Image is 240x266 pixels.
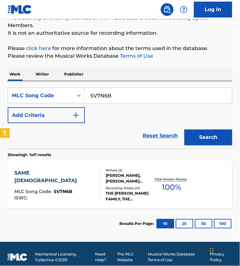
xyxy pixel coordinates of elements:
span: Mechanical Licensing Collective © 2025 [35,252,92,263]
p: It is not an authoritative source for recording information. [8,29,232,37]
p: Showing 1 - 1 of 1 results [8,152,51,158]
div: Help [177,3,190,16]
div: Recording Artists ( 41 ) [106,186,153,191]
img: search [163,6,171,13]
button: Search [184,130,232,146]
p: Total Known Shares: [155,177,189,182]
a: Reset Search [140,129,181,143]
iframe: Chat Widget [208,235,240,266]
p: The accuracy and completeness of The MLC's data is determined solely by our Members. [8,14,232,29]
p: Writer [34,68,51,81]
div: MLC Song Code [12,92,69,99]
img: help [180,6,188,13]
span: ISWC : [14,195,29,201]
a: Need Help? [95,252,114,263]
span: MLC Song Code : [14,189,54,195]
a: SAME [DEMOGRAPHIC_DATA]MLC Song Code:SV7N6BISWC:Writers (3)[PERSON_NAME], [PERSON_NAME] [PERSON_N... [8,161,232,209]
div: Drag [210,242,214,261]
button: Add Criteria [8,107,85,123]
button: 50 [195,219,213,229]
div: Writers ( 3 ) [106,168,153,173]
div: SAME [DEMOGRAPHIC_DATA] [14,169,94,185]
span: 100 % [162,182,182,193]
img: logo [8,254,27,261]
button: 10 [157,219,174,229]
img: 9d2ae6d4665cec9f34b9.svg [72,111,80,119]
a: Musical Works Database Terms of Use [148,252,207,263]
img: MLC Logo [8,5,32,14]
a: click here [26,45,51,51]
a: Public Search [161,3,174,16]
p: Please review the Musical Works Database [8,52,232,60]
p: Please for more information about the terms used in the database. [8,45,232,52]
div: [PERSON_NAME], [PERSON_NAME] [PERSON_NAME], [PERSON_NAME] [106,173,153,184]
a: The MLC Website [117,252,144,263]
p: Publisher [62,68,85,81]
form: Search Form [8,88,232,149]
p: Work [8,68,22,81]
button: 100 [214,219,232,229]
a: Terms of Use [119,53,154,59]
button: 25 [176,219,193,229]
span: SV7N6B [54,189,72,195]
p: Results Per Page: [119,221,156,227]
a: Log In [194,2,232,18]
div: THE [PERSON_NAME] FAMILY, THE [PERSON_NAME] FAMILY, [GEOGRAPHIC_DATA], [GEOGRAPHIC_DATA], [GEOGRA... [106,191,153,202]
